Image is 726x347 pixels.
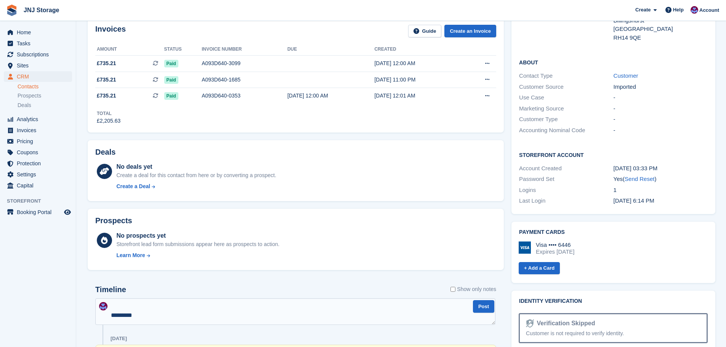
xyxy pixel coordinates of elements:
div: Logins [519,186,613,195]
span: Help [673,6,684,14]
div: Create a Deal [116,182,150,190]
h2: Invoices [95,25,126,37]
a: Preview store [63,208,72,217]
h2: Prospects [95,216,132,225]
span: Settings [17,169,63,180]
img: Jonathan Scrase [691,6,698,14]
label: Show only notes [450,285,496,293]
div: A093D640-3099 [202,59,287,67]
img: stora-icon-8386f47178a22dfd0bd8f6a31ec36ba5ce8667c1dd55bd0f319d3a0aa187defe.svg [6,5,18,16]
th: Created [374,43,462,56]
th: Invoice number [202,43,287,56]
span: £735.21 [97,76,116,84]
span: Paid [164,76,178,84]
span: Invoices [17,125,63,136]
a: Prospects [18,92,72,100]
div: - [614,126,708,135]
a: menu [4,27,72,38]
div: Learn More [116,251,145,259]
h2: About [519,58,708,66]
div: RH14 9QE [614,34,708,42]
img: Identity Verification Ready [526,319,534,328]
div: Customer Source [519,83,613,91]
span: Tasks [17,38,63,49]
input: Show only notes [450,285,455,293]
span: Protection [17,158,63,169]
div: Storefront lead form submissions appear here as prospects to action. [116,240,279,248]
a: Create a Deal [116,182,276,190]
div: 1 [614,186,708,195]
a: menu [4,38,72,49]
a: JNJ Storage [21,4,62,16]
div: Customer Type [519,115,613,124]
span: Home [17,27,63,38]
div: Visa •••• 6446 [536,241,574,248]
a: Deals [18,101,72,109]
h2: Identity verification [519,298,708,304]
div: A093D640-0353 [202,92,287,100]
div: - [614,104,708,113]
img: Jonathan Scrase [99,302,107,310]
div: Account Created [519,164,613,173]
div: Marketing Source [519,104,613,113]
div: [GEOGRAPHIC_DATA] [614,25,708,34]
a: menu [4,207,72,217]
a: menu [4,158,72,169]
div: - [614,93,708,102]
span: Coupons [17,147,63,158]
a: Learn More [116,251,279,259]
div: No deals yet [116,162,276,171]
a: menu [4,114,72,125]
a: menu [4,180,72,191]
a: Send Reset [625,176,654,182]
span: £735.21 [97,59,116,67]
a: menu [4,125,72,136]
div: Address [519,8,613,42]
div: Last Login [519,197,613,205]
a: Guide [408,25,442,37]
div: [DATE] 12:00 AM [374,59,462,67]
div: - [614,115,708,124]
th: Amount [95,43,164,56]
button: Post [473,300,494,313]
span: Booking Portal [17,207,63,217]
div: Accounting Nominal Code [519,126,613,135]
a: Customer [614,72,638,79]
a: menu [4,169,72,180]
a: menu [4,49,72,60]
div: [DATE] 11:00 PM [374,76,462,84]
div: [DATE] [111,336,127,342]
h2: Deals [95,148,115,157]
span: Analytics [17,114,63,125]
div: Verification Skipped [534,319,595,328]
span: Deals [18,102,31,109]
div: [DATE] 03:33 PM [614,164,708,173]
span: Paid [164,60,178,67]
span: Capital [17,180,63,191]
a: + Add a Card [519,262,560,275]
div: No prospects yet [116,231,279,240]
span: £735.21 [97,92,116,100]
h2: Storefront Account [519,151,708,158]
div: Yes [614,175,708,184]
span: Paid [164,92,178,100]
div: Password Set [519,175,613,184]
div: Imported [614,83,708,91]
a: menu [4,60,72,71]
div: Create a deal for this contact from here or by converting a prospect. [116,171,276,179]
div: A093D640-1685 [202,76,287,84]
a: menu [4,147,72,158]
span: Subscriptions [17,49,63,60]
th: Status [164,43,202,56]
span: CRM [17,71,63,82]
time: 2024-05-22 17:14:17 UTC [614,197,654,204]
span: Account [699,6,719,14]
a: menu [4,136,72,147]
div: Total [97,110,120,117]
a: Contacts [18,83,72,90]
div: [DATE] 12:00 AM [287,92,375,100]
a: menu [4,71,72,82]
h2: Timeline [95,285,126,294]
span: Pricing [17,136,63,147]
span: Storefront [7,197,76,205]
